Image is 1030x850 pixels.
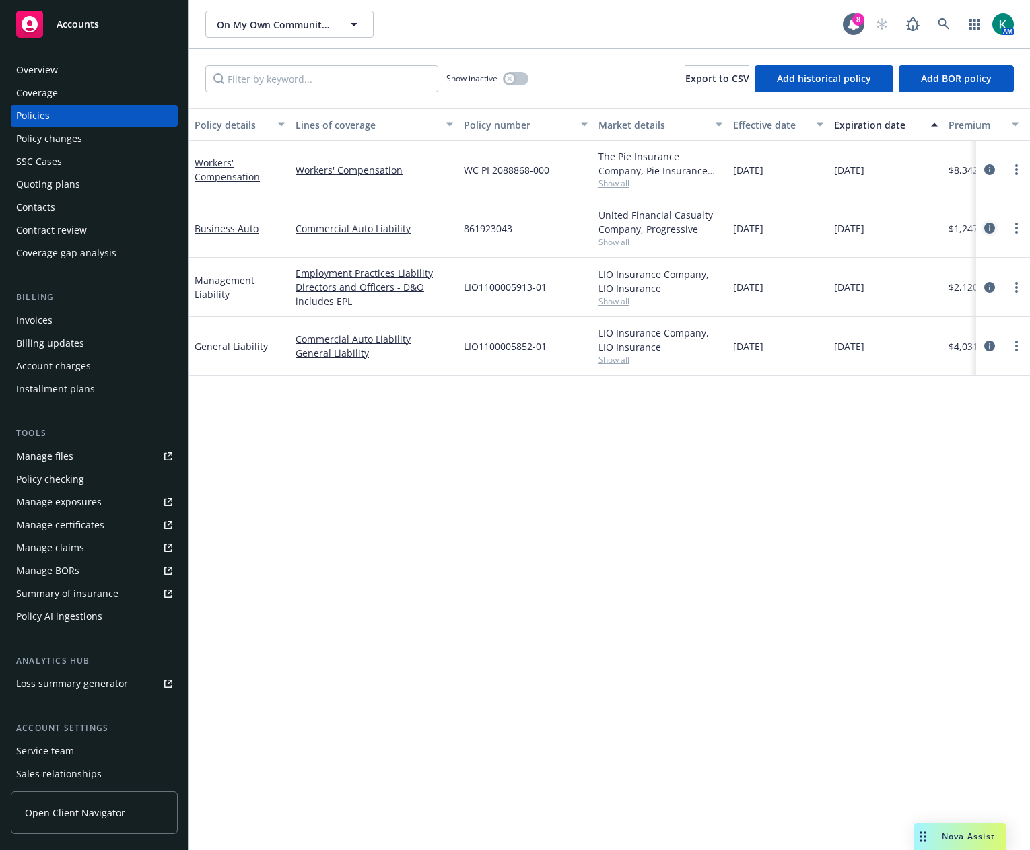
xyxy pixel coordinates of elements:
div: Coverage gap analysis [16,242,116,264]
div: Installment plans [16,378,95,400]
div: Contract review [16,219,87,241]
a: circleInformation [982,338,998,354]
span: Show all [598,178,722,189]
span: Accounts [57,19,99,30]
span: On My Own Community Services [217,17,333,32]
input: Filter by keyword... [205,65,438,92]
a: Management Liability [195,274,254,301]
div: Billing updates [16,332,84,354]
a: Loss summary generator [11,673,178,695]
div: Drag to move [914,823,931,850]
span: [DATE] [834,339,864,353]
span: Show all [598,236,722,248]
div: LIO Insurance Company, LIO Insurance [598,326,722,354]
a: Billing updates [11,332,178,354]
a: circleInformation [982,162,998,178]
span: [DATE] [733,221,763,236]
button: Policy number [458,108,593,141]
a: Manage exposures [11,491,178,513]
a: Employment Practices Liability [296,266,453,280]
div: Account settings [11,721,178,735]
a: Manage certificates [11,514,178,536]
div: Policy details [195,118,270,132]
a: Policy changes [11,128,178,149]
a: Workers' Compensation [195,156,260,183]
div: Manage certificates [16,514,104,536]
a: more [1008,279,1025,295]
a: Invoices [11,310,178,331]
div: Market details [598,118,708,132]
div: Lines of coverage [296,118,438,132]
a: Installment plans [11,378,178,400]
div: Premium [949,118,1004,132]
div: Sales relationships [16,763,102,785]
span: $4,031.00 [949,339,992,353]
div: Loss summary generator [16,673,128,695]
a: Business Auto [195,222,259,235]
button: Expiration date [829,108,943,141]
a: Coverage gap analysis [11,242,178,264]
button: Add BOR policy [899,65,1014,92]
span: Show all [598,295,722,307]
a: Coverage [11,82,178,104]
button: Add historical policy [755,65,893,92]
a: Search [930,11,957,38]
span: Open Client Navigator [25,806,125,820]
a: Commercial Auto Liability [296,332,453,346]
button: Market details [593,108,728,141]
div: Account charges [16,355,91,377]
a: Switch app [961,11,988,38]
a: SSC Cases [11,151,178,172]
span: 861923043 [464,221,512,236]
a: Service team [11,740,178,762]
div: Policies [16,105,50,127]
span: $1,247.00 [949,221,992,236]
a: Accounts [11,5,178,43]
span: $2,120.00 [949,280,992,294]
a: Commercial Auto Liability [296,221,453,236]
a: Policy AI ingestions [11,606,178,627]
span: [DATE] [834,280,864,294]
a: Summary of insurance [11,583,178,604]
a: Account charges [11,355,178,377]
div: Expiration date [834,118,923,132]
a: General Liability [195,340,268,353]
div: Policy checking [16,468,84,490]
a: Manage claims [11,537,178,559]
span: LIO1100005852-01 [464,339,547,353]
div: Invoices [16,310,53,331]
button: Lines of coverage [290,108,458,141]
div: Analytics hub [11,654,178,668]
a: more [1008,162,1025,178]
button: Policy details [189,108,290,141]
div: 8 [852,13,864,26]
span: [DATE] [834,221,864,236]
a: Contacts [11,197,178,218]
span: Nova Assist [942,830,995,842]
a: Workers' Compensation [296,163,453,177]
div: Coverage [16,82,58,104]
div: LIO Insurance Company, LIO Insurance [598,267,722,295]
a: Overview [11,59,178,81]
span: Add BOR policy [921,72,992,85]
a: Policies [11,105,178,127]
div: Policy AI ingestions [16,606,102,627]
div: Manage exposures [16,491,102,513]
button: On My Own Community Services [205,11,374,38]
div: SSC Cases [16,151,62,172]
button: Effective date [728,108,829,141]
div: Manage BORs [16,560,79,581]
span: Show all [598,354,722,365]
span: [DATE] [733,339,763,353]
div: Policy number [464,118,573,132]
a: Directors and Officers - D&O includes EPL [296,280,453,308]
div: United Financial Casualty Company, Progressive [598,208,722,236]
div: Contacts [16,197,55,218]
a: General Liability [296,346,453,360]
div: Effective date [733,118,809,132]
span: WC PI 2088868-000 [464,163,549,177]
img: photo [992,13,1014,35]
a: Report a Bug [899,11,926,38]
a: more [1008,220,1025,236]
